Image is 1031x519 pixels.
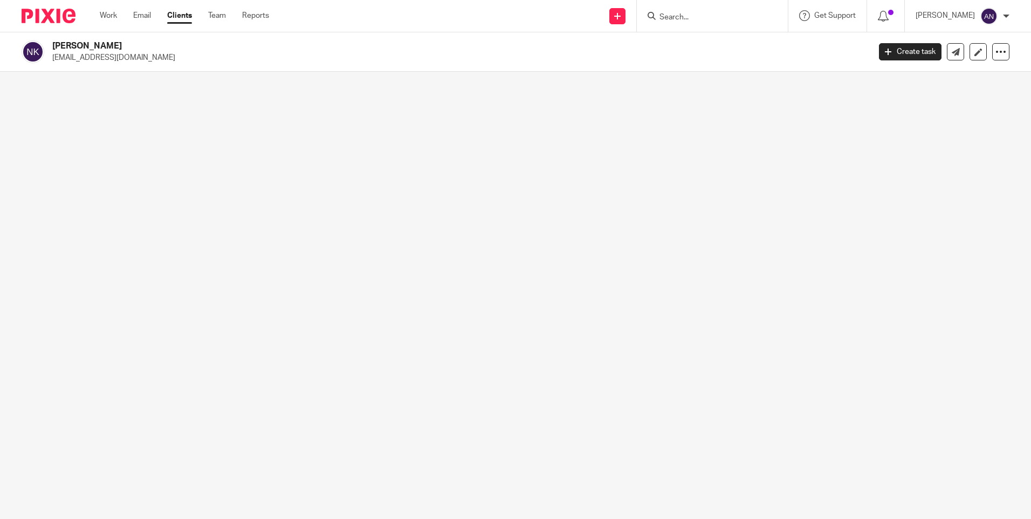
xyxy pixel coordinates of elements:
[242,10,269,21] a: Reports
[167,10,192,21] a: Clients
[208,10,226,21] a: Team
[52,40,700,52] h2: [PERSON_NAME]
[22,9,75,23] img: Pixie
[22,40,44,63] img: svg%3E
[658,13,755,23] input: Search
[133,10,151,21] a: Email
[980,8,998,25] img: svg%3E
[879,43,941,60] a: Create task
[814,12,856,19] span: Get Support
[52,52,863,63] p: [EMAIL_ADDRESS][DOMAIN_NAME]
[916,10,975,21] p: [PERSON_NAME]
[100,10,117,21] a: Work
